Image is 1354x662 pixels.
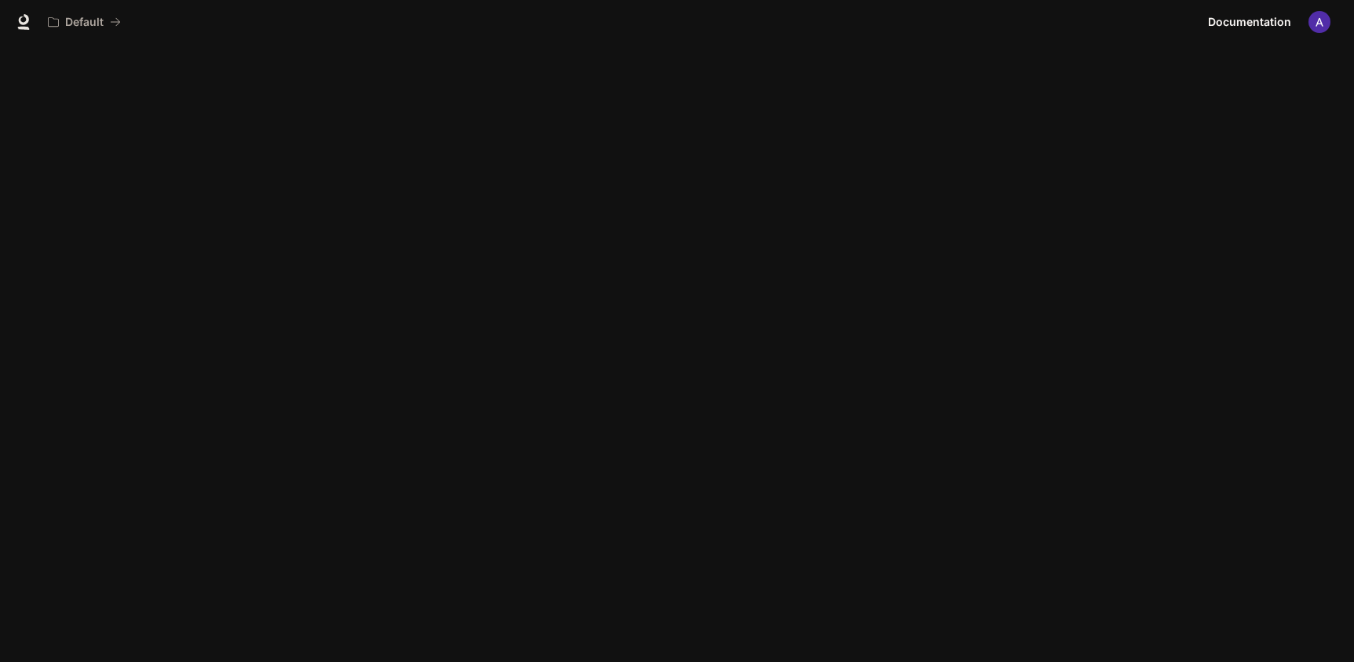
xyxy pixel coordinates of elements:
[1202,6,1297,38] a: Documentation
[1304,6,1335,38] button: User avatar
[1208,13,1291,32] span: Documentation
[1308,11,1330,33] img: User avatar
[65,16,104,29] p: Default
[41,6,128,38] button: All workspaces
